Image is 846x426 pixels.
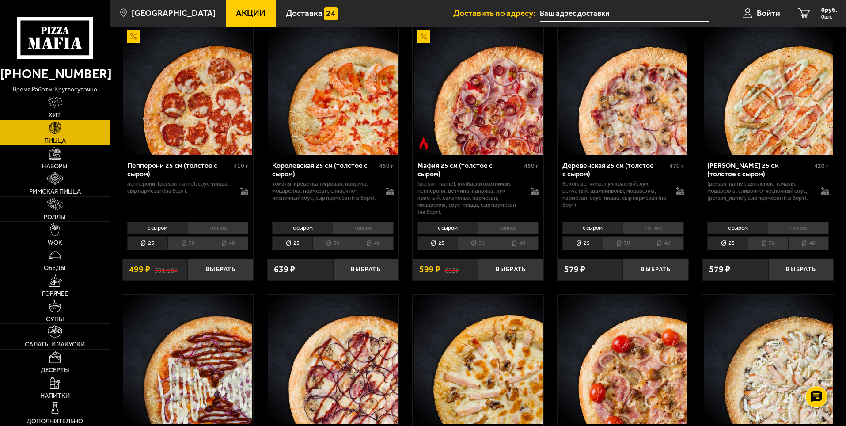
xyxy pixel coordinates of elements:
[268,26,397,155] img: Королевская 25 см (толстое с сыром)
[623,259,688,281] button: Выбрать
[42,163,68,169] span: Наборы
[417,236,458,250] li: 25
[44,137,66,144] span: Пицца
[122,295,254,424] a: Четыре сезона 25 см (толстое с сыром)
[445,265,459,274] s: 692 ₽
[748,236,788,250] li: 30
[704,295,833,424] img: Жюльен 25 см (толстое с сыром)
[49,112,61,118] span: Хит
[524,162,539,170] span: 450 г
[562,222,623,234] li: с сыром
[603,236,643,250] li: 30
[40,392,70,399] span: Напитки
[558,295,687,424] img: Мюнхен 25 см (толстое с сыром)
[414,26,543,155] img: Мафия 25 см (толстое с сыром)
[498,236,539,250] li: 40
[46,316,64,322] span: Супы
[417,161,522,178] div: Мафия 25 см (толстое с сыром)
[707,161,812,178] div: [PERSON_NAME] 25 см (толстое с сыром)
[757,9,780,17] span: Войти
[814,162,829,170] span: 420 г
[272,222,333,234] li: с сыром
[417,222,478,234] li: с сыром
[353,236,394,250] li: 40
[562,236,603,250] li: 25
[788,236,829,250] li: 40
[312,236,353,250] li: 30
[272,236,312,250] li: 25
[123,295,252,424] img: Четыре сезона 25 см (толстое с сыром)
[643,236,683,250] li: 40
[122,26,254,155] a: АкционныйПепперони 25 см (толстое с сыром)
[155,265,178,274] s: 591.16 ₽
[132,9,216,17] span: [GEOGRAPHIC_DATA]
[413,26,544,155] a: АкционныйОстрое блюдоМафия 25 см (толстое с сыром)
[333,259,398,281] button: Выбрать
[44,214,66,220] span: Роллы
[48,240,62,246] span: WOK
[419,265,440,274] span: 599 ₽
[41,367,69,373] span: Десерты
[127,161,232,178] div: Пепперони 25 см (толстое с сыром)
[458,236,498,250] li: 30
[188,259,253,281] button: Выбрать
[268,295,397,424] img: Чикен Барбекю 25 см (толстое с сыром)
[702,295,834,424] a: Жюльен 25 см (толстое с сыром)
[413,295,544,424] a: Пикантный цыплёнок сулугуни 25 см (толстое с сыром)
[707,180,812,202] p: [PERSON_NAME], цыпленок, томаты, моцарелла, сливочно-чесночный соус, [PERSON_NAME], сыр пармезан ...
[127,222,188,234] li: с сыром
[417,30,430,43] img: Акционный
[707,236,747,250] li: 25
[167,236,208,250] li: 30
[558,26,689,155] a: Деревенская 25 см (толстое с сыром)
[274,265,295,274] span: 639 ₽
[27,418,83,424] span: Дополнительно
[234,162,248,170] span: 410 г
[25,341,85,347] span: Салаты и закуски
[540,5,709,22] input: Ваш адрес доставки
[821,7,837,13] span: 0 руб.
[324,7,338,20] img: 15daf4d41897b9f0e9f617042186c801.svg
[236,9,266,17] span: Акции
[702,26,834,155] a: Чикен Ранч 25 см (толстое с сыром)
[208,236,248,250] li: 40
[704,26,833,155] img: Чикен Ранч 25 см (толстое с сыром)
[267,295,398,424] a: Чикен Барбекю 25 см (толстое с сыром)
[272,161,377,178] div: Королевская 25 см (толстое с сыром)
[478,259,543,281] button: Выбрать
[453,9,540,17] span: Доставить по адресу:
[417,180,522,216] p: [PERSON_NAME], колбаски охотничьи, пепперони, ветчина, паприка, лук красный, халапеньо, пармезан,...
[267,26,398,155] a: Королевская 25 см (толстое с сыром)
[379,162,394,170] span: 450 г
[417,137,430,150] img: Острое блюдо
[129,265,150,274] span: 499 ₽
[562,180,667,209] p: бекон, ветчина, лук красный, лук репчатый, шампиньоны, моцарелла, пармезан, соус-пицца, сыр парме...
[272,180,377,202] p: томаты, креветка тигровая, паприка, моцарелла, пармезан, сливочно-чесночный соус, сыр пармезан (н...
[127,236,167,250] li: 25
[44,265,66,271] span: Обеды
[478,222,539,234] li: тонкое
[558,295,689,424] a: Мюнхен 25 см (толстое с сыром)
[707,222,768,234] li: с сыром
[558,26,687,155] img: Деревенская 25 см (толстое с сыром)
[333,222,394,234] li: тонкое
[123,26,252,155] img: Пепперони 25 см (толстое с сыром)
[42,290,68,297] span: Горячее
[623,222,684,234] li: тонкое
[29,188,81,194] span: Римская пицца
[821,14,837,19] span: 0 шт.
[414,295,543,424] img: Пикантный цыплёнок сулугуни 25 см (толстое с сыром)
[709,265,730,274] span: 579 ₽
[127,30,140,43] img: Акционный
[286,9,322,17] span: Доставка
[564,265,585,274] span: 579 ₽
[127,180,232,194] p: пепперони, [PERSON_NAME], соус-пицца, сыр пармезан (на борт).
[768,259,834,281] button: Выбрать
[669,162,684,170] span: 470 г
[562,161,667,178] div: Деревенская 25 см (толстое с сыром)
[188,222,249,234] li: тонкое
[768,222,829,234] li: тонкое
